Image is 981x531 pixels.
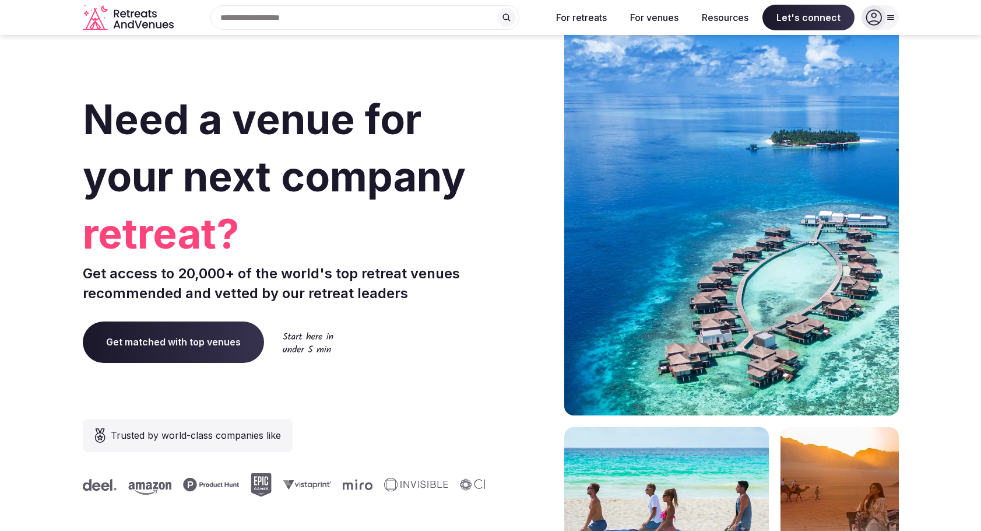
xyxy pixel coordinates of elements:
[83,95,466,201] span: Need a venue for your next company
[83,322,264,362] a: Get matched with top venues
[283,332,333,352] img: Start here in under 5 min
[692,5,758,30] button: Resources
[83,5,176,31] svg: Retreats and Venues company logo
[83,264,486,303] p: Get access to 20,000+ of the world's top retreat venues recommended and vetted by our retreat lea...
[83,205,486,263] span: retreat?
[83,5,176,31] a: Visit the homepage
[240,480,288,490] svg: Vistaprint company logo
[341,478,405,492] svg: Invisible company logo
[471,479,505,491] svg: Deel company logo
[762,5,855,30] span: Let's connect
[111,428,281,442] span: Trusted by world-class companies like
[621,5,688,30] button: For venues
[208,473,228,497] svg: Epic Games company logo
[300,479,329,490] svg: Miro company logo
[547,5,616,30] button: For retreats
